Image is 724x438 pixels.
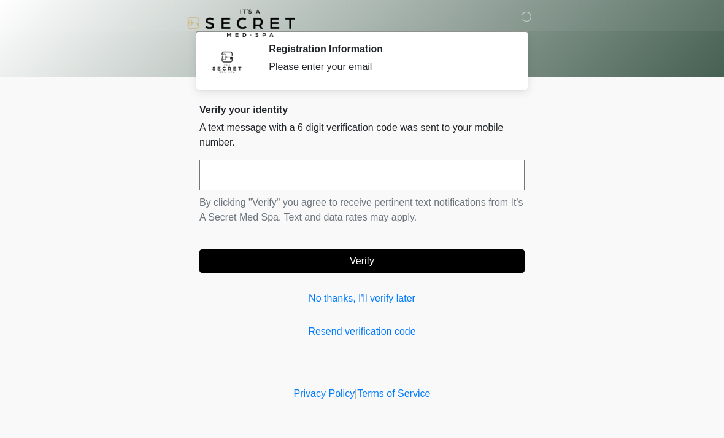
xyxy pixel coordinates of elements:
[199,249,525,273] button: Verify
[209,43,245,80] img: Agent Avatar
[355,388,357,399] a: |
[199,195,525,225] p: By clicking "Verify" you agree to receive pertinent text notifications from It's A Secret Med Spa...
[199,104,525,115] h2: Verify your identity
[269,43,506,55] h2: Registration Information
[357,388,430,399] a: Terms of Service
[199,120,525,150] p: A text message with a 6 digit verification code was sent to your mobile number.
[294,388,355,399] a: Privacy Policy
[187,9,295,37] img: It's A Secret Med Spa Logo
[199,324,525,339] a: Resend verification code
[199,291,525,306] a: No thanks, I'll verify later
[269,60,506,74] div: Please enter your email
